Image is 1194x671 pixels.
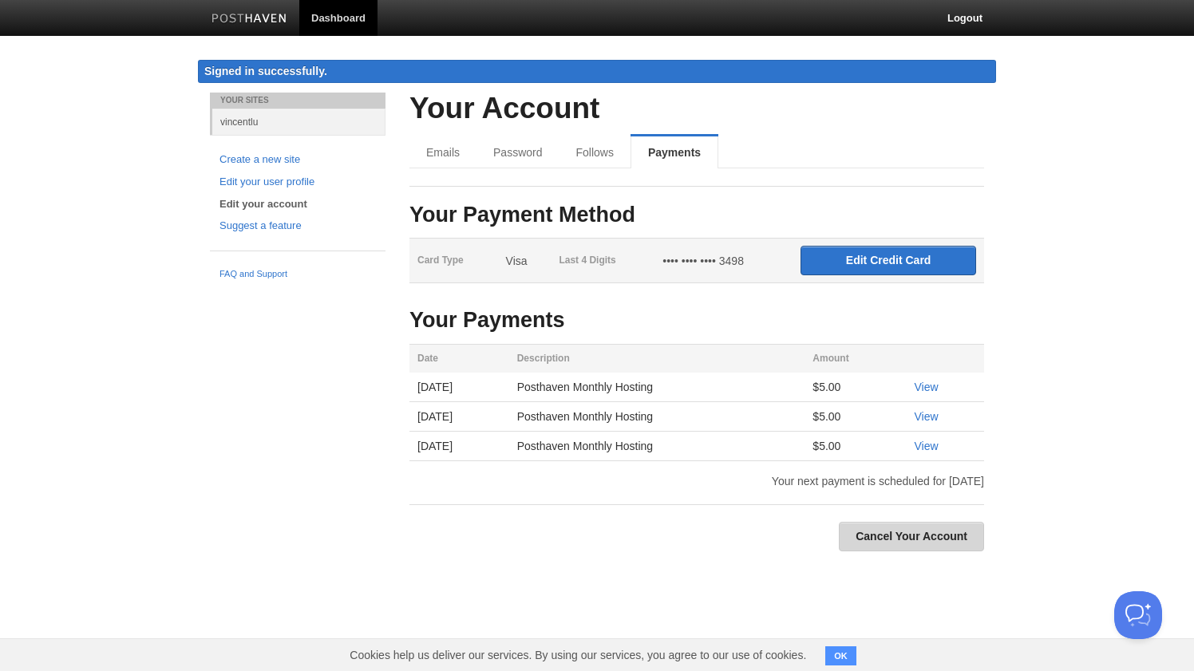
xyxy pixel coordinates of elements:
[509,402,805,432] td: Posthaven Monthly Hosting
[212,14,287,26] img: Posthaven-bar
[219,267,376,282] a: FAQ and Support
[805,402,906,432] td: $5.00
[409,402,509,432] td: [DATE]
[409,203,984,227] h3: Your Payment Method
[409,309,984,333] h3: Your Payments
[409,373,509,402] td: [DATE]
[805,432,906,461] td: $5.00
[509,373,805,402] td: Posthaven Monthly Hosting
[559,136,630,168] a: Follows
[409,239,498,283] th: Card Type
[839,522,984,551] a: Cancel Your Account
[219,218,376,235] a: Suggest a feature
[397,476,996,487] div: Your next payment is scheduled for [DATE]
[219,152,376,168] a: Create a new site
[805,373,906,402] td: $5.00
[409,136,476,168] a: Emails
[825,646,856,665] button: OK
[509,345,805,373] th: Description
[914,410,938,423] a: View
[409,93,984,125] h2: Your Account
[1114,591,1162,639] iframe: Help Scout Beacon - Open
[210,93,385,109] li: Your Sites
[219,174,376,191] a: Edit your user profile
[914,381,938,393] a: View
[551,239,654,283] th: Last 4 Digits
[801,246,976,275] input: Edit Credit Card
[914,440,938,452] a: View
[509,432,805,461] td: Posthaven Monthly Hosting
[498,239,552,283] td: Visa
[476,136,559,168] a: Password
[631,136,718,168] a: Payments
[409,432,509,461] td: [DATE]
[409,345,509,373] th: Date
[805,345,906,373] th: Amount
[212,109,385,135] a: vincentlu
[654,239,793,283] td: •••• •••• •••• 3498
[334,639,822,671] span: Cookies help us deliver our services. By using our services, you agree to our use of cookies.
[219,196,376,213] a: Edit your account
[198,60,996,83] div: Signed in successfully.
